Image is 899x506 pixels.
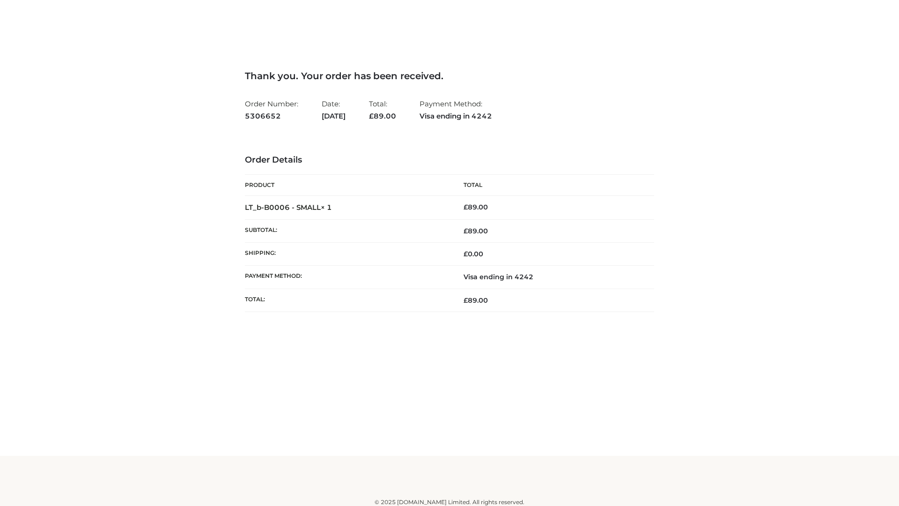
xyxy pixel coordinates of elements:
h3: Thank you. Your order has been received. [245,70,654,82]
span: 89.00 [464,227,488,235]
strong: Visa ending in 4242 [420,110,492,122]
bdi: 89.00 [464,203,488,211]
li: Date: [322,96,346,124]
span: £ [464,250,468,258]
strong: 5306652 [245,110,298,122]
th: Total [449,175,654,196]
strong: LT_b-B0006 - SMALL [245,203,332,212]
li: Payment Method: [420,96,492,124]
bdi: 0.00 [464,250,483,258]
strong: × 1 [321,203,332,212]
span: 89.00 [369,112,396,120]
h3: Order Details [245,155,654,165]
th: Product [245,175,449,196]
span: £ [464,203,468,211]
span: £ [464,227,468,235]
th: Total: [245,289,449,312]
li: Order Number: [245,96,298,124]
span: £ [369,112,374,120]
th: Shipping: [245,243,449,266]
span: 89.00 [464,296,488,305]
li: Total: [369,96,396,124]
span: £ [464,296,468,305]
strong: [DATE] [322,110,346,122]
th: Payment method: [245,266,449,289]
th: Subtotal: [245,219,449,242]
td: Visa ending in 4242 [449,266,654,289]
